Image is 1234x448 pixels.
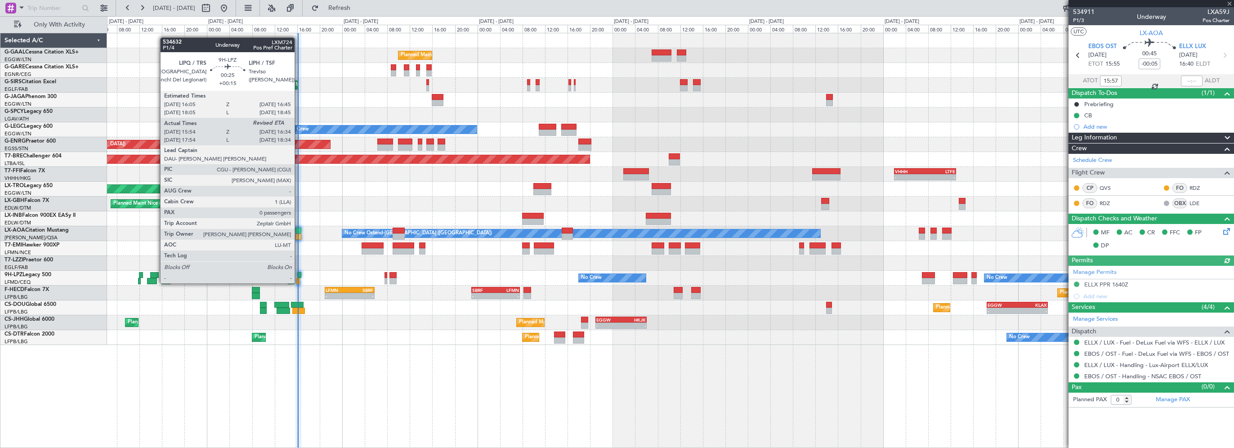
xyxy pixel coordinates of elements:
div: 20:00 [590,25,613,33]
div: 08:00 [1064,25,1086,33]
input: Trip Number [27,1,79,15]
div: CP [1082,183,1097,193]
div: OBX [1172,198,1187,208]
div: 16:00 [703,25,725,33]
div: 08:00 [793,25,815,33]
div: 00:00 [748,25,770,33]
span: LX-INB [4,213,22,218]
div: [DATE] - [DATE] [109,18,143,26]
button: UTC [1071,27,1086,36]
div: HKJK [621,317,646,323]
span: T7-LZZI [4,257,23,263]
a: RDZ [1100,199,1120,207]
a: LFPB/LBG [4,323,28,330]
a: CS-DOUGlobal 6500 [4,302,56,307]
span: EBOS OST [1088,42,1117,51]
span: Dispatch [1072,327,1096,337]
span: G-ENRG [4,139,26,144]
a: G-LEGCLegacy 600 [4,124,53,129]
div: Planned Maint Nice ([GEOGRAPHIC_DATA]) [113,197,214,211]
div: 00:00 [883,25,906,33]
span: Refresh [321,5,358,11]
div: 16:00 [297,25,320,33]
div: KLAX [1017,302,1047,308]
a: LX-AOACitation Mustang [4,228,69,233]
span: (1/1) [1202,88,1215,98]
div: Underway [1137,12,1166,22]
a: LFMN/NCE [4,249,31,256]
a: T7-EMIHawker 900XP [4,242,59,248]
span: LX-AOA [4,228,25,233]
div: 04:00 [229,25,252,33]
a: EDLW/DTM [4,220,31,226]
a: LX-TROLegacy 650 [4,183,53,188]
a: EBOS / OST - Handling - NSAC EBOS / OST [1084,372,1201,380]
span: G-GARE [4,64,25,70]
a: Manage PAX [1156,395,1190,404]
span: T7-BRE [4,153,23,159]
a: LFPB/LBG [4,309,28,315]
a: LFPB/LBG [4,294,28,300]
a: LFPB/LBG [4,338,28,345]
a: EGGW/LTN [4,56,31,63]
a: EGLF/FAB [4,86,28,93]
a: G-SIRSCitation Excel [4,79,56,85]
div: SBRF [349,287,373,293]
span: 15:55 [1105,60,1120,69]
div: [DATE] - [DATE] [344,18,378,26]
span: 534911 [1073,7,1095,17]
a: Manage Services [1073,315,1118,324]
div: 20:00 [996,25,1018,33]
span: [DATE] [1088,51,1107,60]
span: LXA59J [1203,7,1230,17]
a: T7-LZZIPraetor 600 [4,257,53,263]
div: 04:00 [906,25,928,33]
div: - [496,293,519,299]
div: Planned Maint Sofia [255,331,300,344]
div: Planned Maint [GEOGRAPHIC_DATA] ([GEOGRAPHIC_DATA]) [936,301,1078,314]
span: ATOT [1083,76,1098,85]
span: Flight Crew [1072,168,1105,178]
div: 00:00 [613,25,635,33]
span: F-HECD [4,287,24,292]
span: AC [1124,228,1132,237]
a: G-JAGAPhenom 300 [4,94,57,99]
div: 16:00 [162,25,184,33]
div: [DATE] - [DATE] [208,18,243,26]
span: 00:45 [1142,49,1157,58]
a: T7-BREChallenger 604 [4,153,62,159]
div: 20:00 [320,25,342,33]
a: EBOS / OST - Fuel - DeLux Fuel via WFS - EBOS / OST [1084,350,1229,358]
div: 12:00 [680,25,703,33]
div: LTFE [925,169,955,174]
a: RDZ [1189,184,1210,192]
div: 08:00 [658,25,680,33]
a: T7-FFIFalcon 7X [4,168,45,174]
div: LFMN [326,287,349,293]
div: 08:00 [928,25,951,33]
div: 20:00 [455,25,478,33]
div: [DATE] - [DATE] [479,18,514,26]
div: CB [1084,112,1092,119]
button: Refresh [307,1,361,15]
a: QVS [1100,184,1120,192]
a: Schedule Crew [1073,156,1112,165]
div: 04:00 [770,25,793,33]
a: [PERSON_NAME]/QSA [4,234,58,241]
span: 16:40 [1179,60,1194,69]
span: Pos Charter [1203,17,1230,24]
div: Planned Maint [GEOGRAPHIC_DATA] ([GEOGRAPHIC_DATA]) [128,316,269,329]
div: Planned Maint [GEOGRAPHIC_DATA] ([GEOGRAPHIC_DATA]) [1060,286,1202,300]
div: 00:00 [478,25,500,33]
span: FFC [1170,228,1180,237]
span: CS-DOU [4,302,26,307]
div: 00:00 [342,25,365,33]
div: VHHH [895,169,925,174]
span: MF [1101,228,1109,237]
a: CS-DTRFalcon 2000 [4,332,54,337]
div: 16:00 [838,25,860,33]
span: (4/4) [1202,302,1215,312]
span: T7-FFI [4,168,20,174]
span: DP [1101,242,1109,251]
a: EGGW/LTN [4,101,31,108]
